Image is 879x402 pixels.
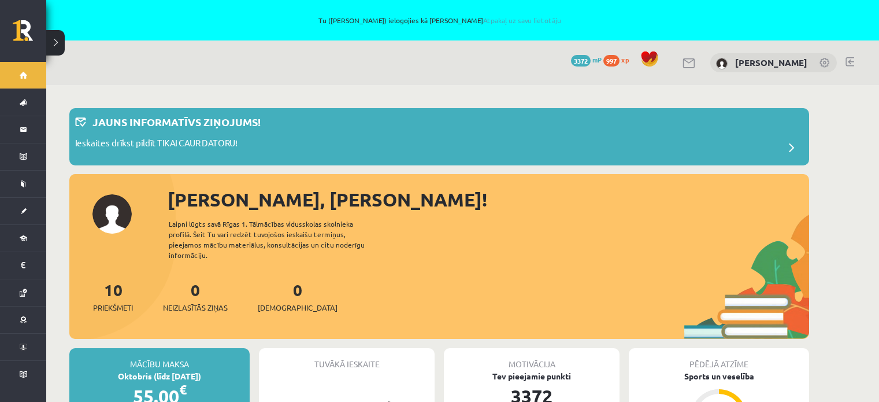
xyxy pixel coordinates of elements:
[571,55,602,64] a: 3372 mP
[444,370,620,382] div: Tev pieejamie punkti
[444,348,620,370] div: Motivācija
[258,279,337,314] a: 0[DEMOGRAPHIC_DATA]
[92,114,261,130] p: Jauns informatīvs ziņojums!
[483,16,561,25] a: Atpakaļ uz savu lietotāju
[571,55,591,67] span: 3372
[88,17,791,24] span: Tu ([PERSON_NAME]) ielogojies kā [PERSON_NAME]
[629,348,809,370] div: Pēdējā atzīme
[603,55,635,64] a: 997 xp
[69,348,250,370] div: Mācību maksa
[259,348,435,370] div: Tuvākā ieskaite
[168,186,809,213] div: [PERSON_NAME], [PERSON_NAME]!
[13,20,46,49] a: Rīgas 1. Tālmācības vidusskola
[716,58,728,69] img: Amanda Lorberga
[69,370,250,382] div: Oktobris (līdz [DATE])
[179,381,187,398] span: €
[75,114,803,160] a: Jauns informatīvs ziņojums! Ieskaites drīkst pildīt TIKAI CAUR DATORU!
[169,219,385,260] div: Laipni lūgts savā Rīgas 1. Tālmācības vidusskolas skolnieka profilā. Šeit Tu vari redzēt tuvojošo...
[163,279,228,314] a: 0Neizlasītās ziņas
[163,302,228,314] span: Neizlasītās ziņas
[75,137,238,153] p: Ieskaites drīkst pildīt TIKAI CAUR DATORU!
[603,55,620,67] span: 997
[93,279,133,314] a: 10Priekšmeti
[258,302,337,314] span: [DEMOGRAPHIC_DATA]
[735,57,807,68] a: [PERSON_NAME]
[621,55,629,64] span: xp
[592,55,602,64] span: mP
[629,370,809,382] div: Sports un veselība
[93,302,133,314] span: Priekšmeti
